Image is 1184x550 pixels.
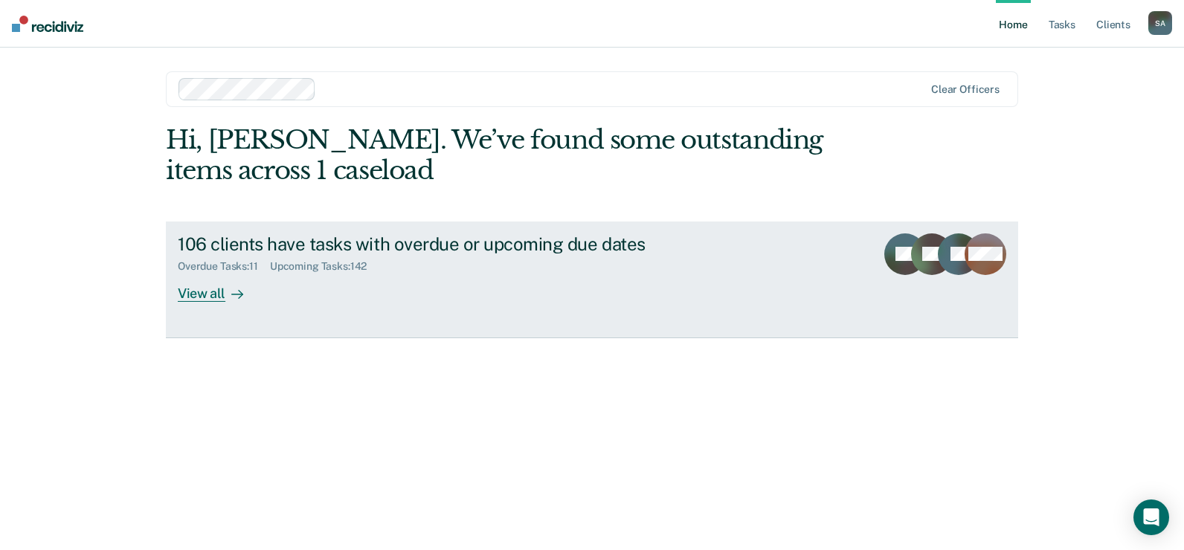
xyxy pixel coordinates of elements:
[166,125,848,186] div: Hi, [PERSON_NAME]. We’ve found some outstanding items across 1 caseload
[178,273,261,302] div: View all
[270,260,379,273] div: Upcoming Tasks : 142
[178,260,270,273] div: Overdue Tasks : 11
[12,16,83,32] img: Recidiviz
[931,83,1000,96] div: Clear officers
[178,233,700,255] div: 106 clients have tasks with overdue or upcoming due dates
[1148,11,1172,35] div: S A
[1133,499,1169,535] div: Open Intercom Messenger
[1148,11,1172,35] button: SA
[166,221,1018,338] a: 106 clients have tasks with overdue or upcoming due datesOverdue Tasks:11Upcoming Tasks:142View all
